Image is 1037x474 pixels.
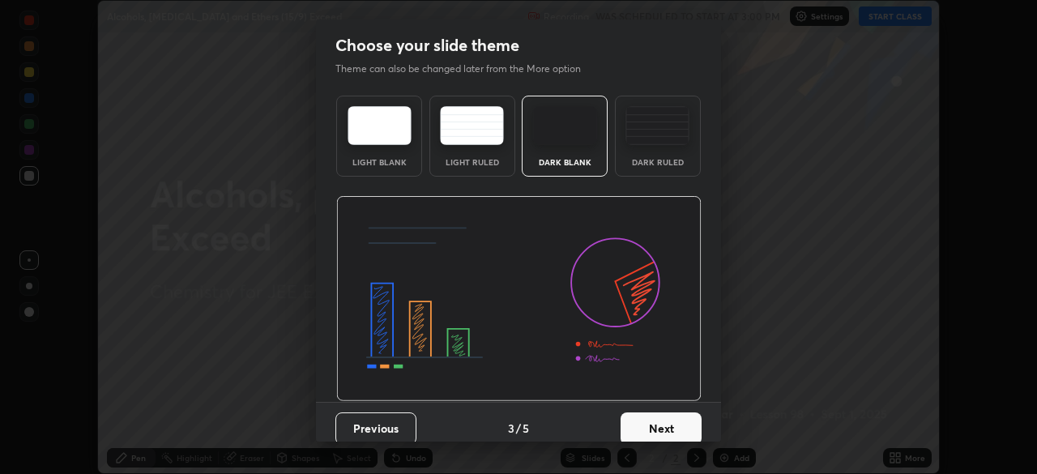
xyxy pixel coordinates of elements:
h4: 3 [508,420,514,437]
div: Dark Blank [532,158,597,166]
button: Next [621,412,702,445]
img: darkTheme.f0cc69e5.svg [533,106,597,145]
button: Previous [335,412,416,445]
h4: / [516,420,521,437]
img: lightRuledTheme.5fabf969.svg [440,106,504,145]
h2: Choose your slide theme [335,35,519,56]
img: darkThemeBanner.d06ce4a2.svg [336,196,702,402]
div: Light Blank [347,158,412,166]
p: Theme can also be changed later from the More option [335,62,598,76]
div: Dark Ruled [625,158,690,166]
img: darkRuledTheme.de295e13.svg [625,106,689,145]
h4: 5 [523,420,529,437]
div: Light Ruled [440,158,505,166]
img: lightTheme.e5ed3b09.svg [348,106,412,145]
